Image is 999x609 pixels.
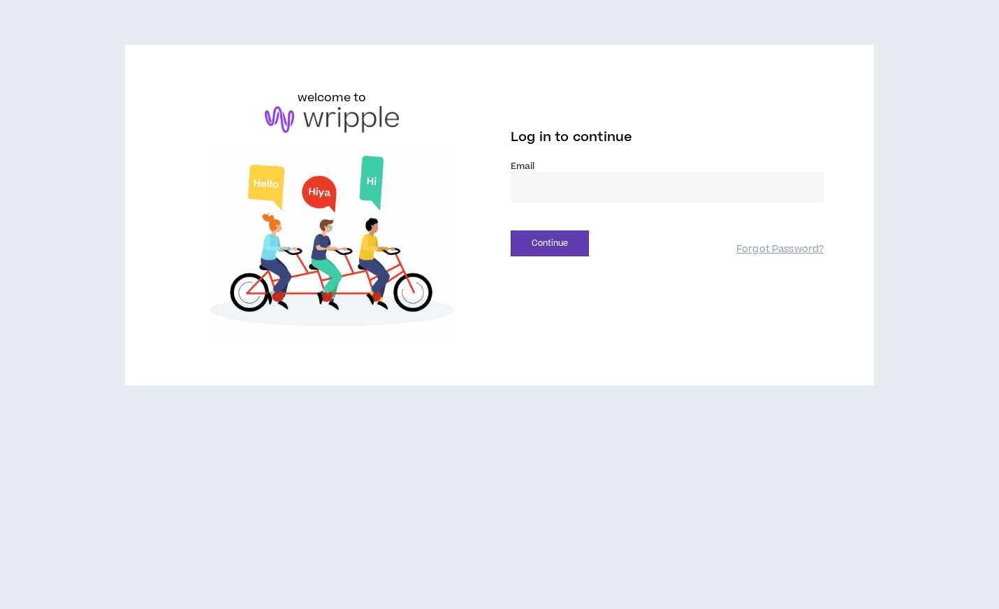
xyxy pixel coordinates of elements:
[511,129,632,146] span: Log in to continue
[265,106,399,133] img: logo-brand.png
[175,147,488,342] img: Welcome to Wripple
[736,243,824,256] a: Forgot Password?
[511,160,824,173] label: Email
[298,89,367,106] h6: welcome to
[511,230,589,256] button: Continue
